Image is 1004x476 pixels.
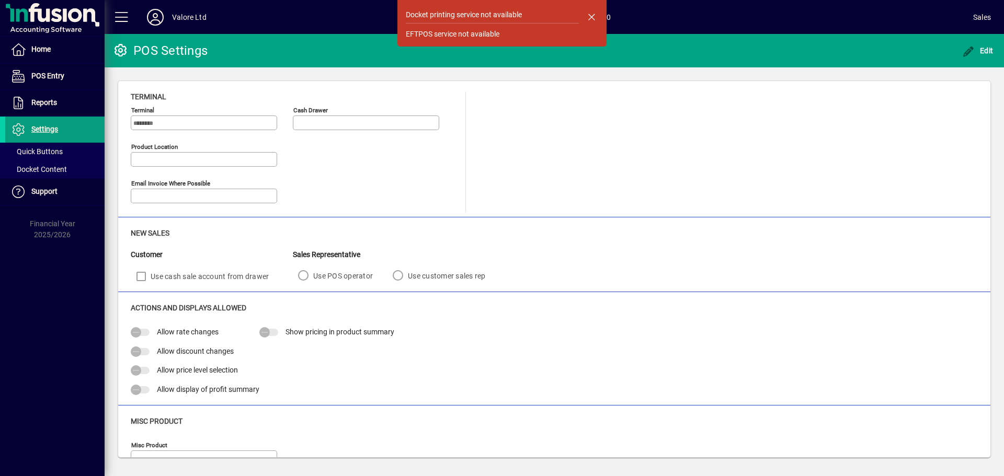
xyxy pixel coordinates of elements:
[286,328,394,336] span: Show pricing in product summary
[5,63,105,89] a: POS Entry
[293,249,500,260] div: Sales Representative
[131,143,178,150] mat-label: Product location
[131,180,210,187] mat-label: Email Invoice where possible
[31,72,64,80] span: POS Entry
[157,347,234,355] span: Allow discount changes
[10,147,63,156] span: Quick Buttons
[131,229,169,237] span: New Sales
[10,165,67,173] span: Docket Content
[157,328,219,336] span: Allow rate changes
[406,29,499,40] div: EFTPOS service not available
[5,37,105,63] a: Home
[5,143,105,160] a: Quick Buttons
[31,125,58,133] span: Settings
[5,160,105,178] a: Docket Content
[960,41,996,60] button: Edit
[131,107,154,114] mat-label: Terminal
[131,249,293,260] div: Customer
[157,366,238,374] span: Allow price level selection
[139,8,172,27] button: Profile
[112,42,208,59] div: POS Settings
[131,304,246,312] span: Actions and Displays Allowed
[157,385,259,393] span: Allow display of profit summary
[973,9,991,26] div: Sales
[31,187,58,195] span: Support
[5,90,105,116] a: Reports
[962,47,994,55] span: Edit
[31,45,51,53] span: Home
[131,442,167,449] mat-label: Misc Product
[31,98,57,107] span: Reports
[293,107,328,114] mat-label: Cash Drawer
[5,179,105,205] a: Support
[131,92,166,101] span: Terminal
[131,417,182,425] span: Misc Product
[172,9,207,26] div: Valore Ltd
[207,9,973,26] span: [DATE] 09:00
